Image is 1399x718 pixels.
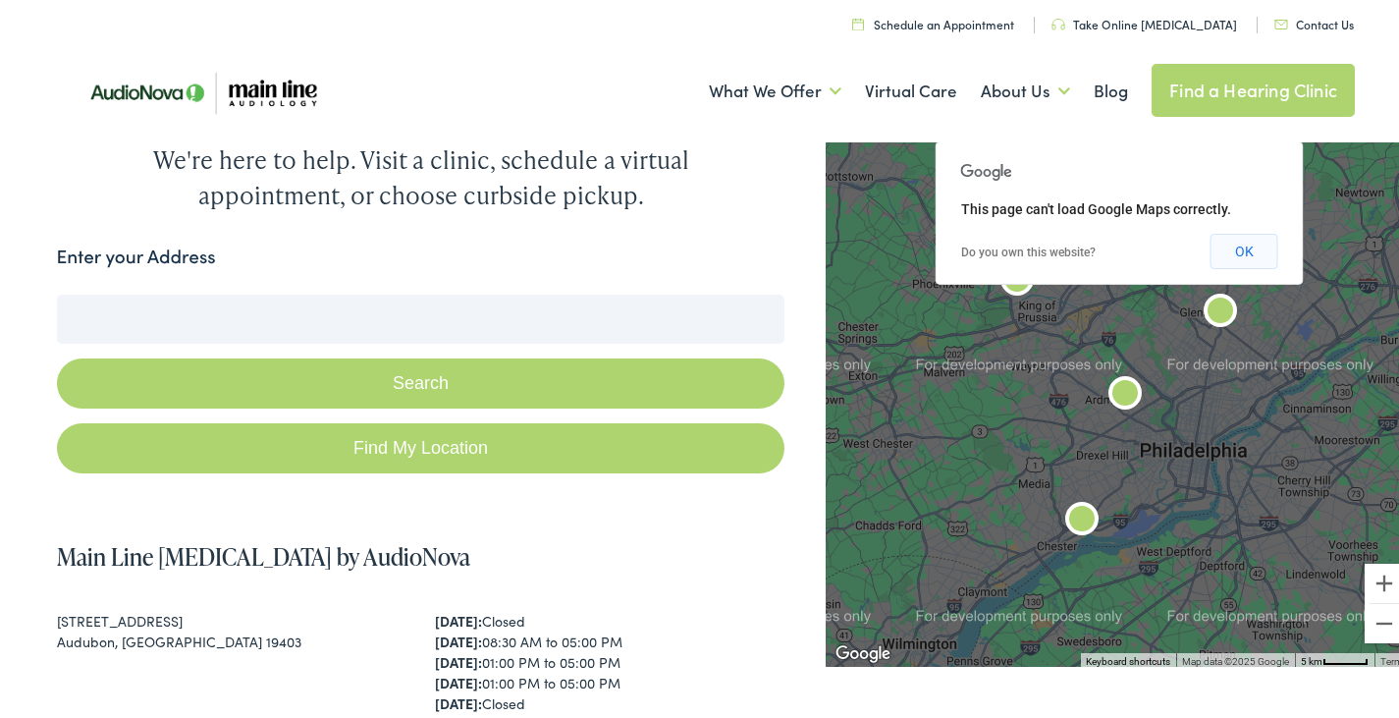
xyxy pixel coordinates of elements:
[1274,12,1354,28] a: Contact Us
[1211,230,1278,265] button: OK
[1086,651,1170,665] button: Keyboard shortcuts
[961,197,1231,213] span: This page can't load Google Maps correctly.
[1051,12,1237,28] a: Take Online [MEDICAL_DATA]
[1295,649,1374,663] button: Map Scale: 5 km per 43 pixels
[852,14,864,27] img: utility icon
[1094,360,1157,423] div: Main Line Audiology by AudioNova
[981,51,1070,124] a: About Us
[1050,486,1113,549] div: Main Line Audiology by AudioNova
[1301,652,1322,663] span: 5 km
[435,690,482,709] strong: [DATE]:
[1152,60,1355,113] a: Find a Hearing Clinic
[57,291,785,340] input: Enter your address or zip code
[831,637,895,663] img: Google
[1274,16,1288,26] img: utility icon
[1182,652,1289,663] span: Map data ©2025 Google
[961,242,1096,255] a: Do you own this website?
[1189,278,1252,341] div: AudioNova
[1094,51,1128,124] a: Blog
[57,536,470,569] a: Main Line [MEDICAL_DATA] by AudioNova
[435,669,482,689] strong: [DATE]:
[1051,15,1065,27] img: utility icon
[435,628,482,647] strong: [DATE]:
[57,239,216,267] label: Enter your Address
[57,607,406,628] div: [STREET_ADDRESS]
[435,648,482,668] strong: [DATE]:
[107,138,735,209] div: We're here to help. Visit a clinic, schedule a virtual appointment, or choose curbside pickup.
[865,51,957,124] a: Virtual Care
[709,51,841,124] a: What We Offer
[435,607,482,627] strong: [DATE]:
[852,12,1014,28] a: Schedule an Appointment
[57,355,785,405] button: Search
[57,628,406,648] div: Audubon, [GEOGRAPHIC_DATA] 19403
[57,419,785,469] a: Find My Location
[831,637,895,663] a: Open this area in Google Maps (opens a new window)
